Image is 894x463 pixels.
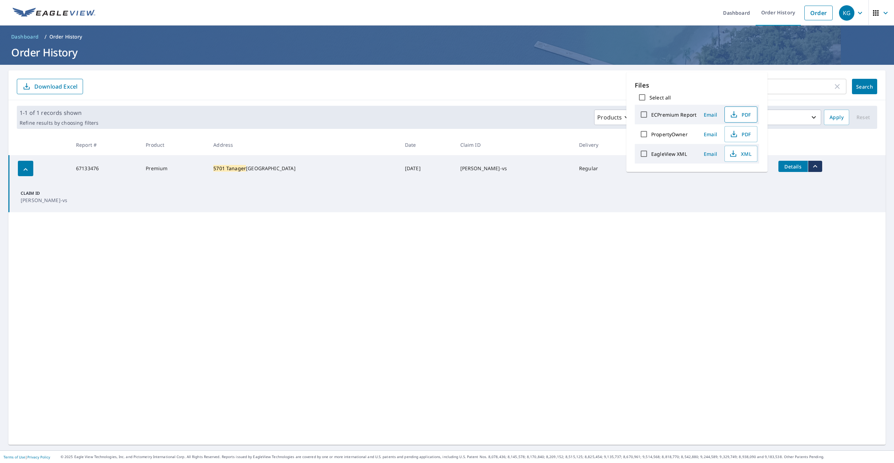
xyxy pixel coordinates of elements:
[399,134,455,155] th: Date
[213,165,246,172] mark: 5701 Tanager
[728,111,810,124] p: Last year
[699,129,722,140] button: Email
[44,33,47,41] li: /
[70,155,140,182] td: 67133476
[783,163,804,170] span: Details
[716,110,821,125] button: Last year
[635,81,759,90] p: Files
[8,31,886,42] nav: breadcrumb
[20,109,98,117] p: 1-1 of 1 records shown
[208,134,399,155] th: Address
[70,134,140,155] th: Report #
[702,111,719,118] span: Email
[140,155,208,182] td: Premium
[824,110,849,125] button: Apply
[455,155,573,182] td: [PERSON_NAME]-vs
[573,155,636,182] td: Regular
[702,151,719,157] span: Email
[852,79,877,94] button: Search
[49,33,82,40] p: Order History
[8,31,42,42] a: Dashboard
[724,146,757,162] button: XML
[839,5,854,21] div: KG
[729,150,751,158] span: XML
[730,77,833,96] input: Address, Report #, Claim ID, etc.
[830,113,844,122] span: Apply
[597,113,622,122] p: Products
[4,455,25,459] a: Terms of Use
[11,33,39,40] span: Dashboard
[21,196,67,204] p: [PERSON_NAME]-vs
[8,45,886,60] h1: Order History
[651,111,696,118] label: ECPremium Report
[17,79,83,94] button: Download Excel
[20,120,98,126] p: Refine results by choosing filters
[808,161,822,172] button: filesDropdownBtn-67133476
[729,130,751,138] span: PDF
[594,110,635,125] button: Products
[702,131,719,138] span: Email
[27,455,50,459] a: Privacy Policy
[573,134,636,155] th: Delivery
[649,94,671,101] label: Select all
[13,8,95,18] img: EV Logo
[34,83,77,90] p: Download Excel
[729,110,751,119] span: PDF
[699,148,722,159] button: Email
[651,151,687,157] label: EagleView XML
[724,106,757,123] button: PDF
[724,126,757,142] button: PDF
[213,165,394,172] div: [GEOGRAPHIC_DATA]
[651,131,688,138] label: PropertyOwner
[399,155,455,182] td: [DATE]
[804,6,833,20] a: Order
[21,190,67,196] p: Claim ID
[4,455,50,459] p: |
[61,454,890,459] p: © 2025 Eagle View Technologies, Inc. and Pictometry International Corp. All Rights Reserved. Repo...
[699,109,722,120] button: Email
[858,83,872,90] span: Search
[778,161,808,172] button: detailsBtn-67133476
[455,134,573,155] th: Claim ID
[140,134,208,155] th: Product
